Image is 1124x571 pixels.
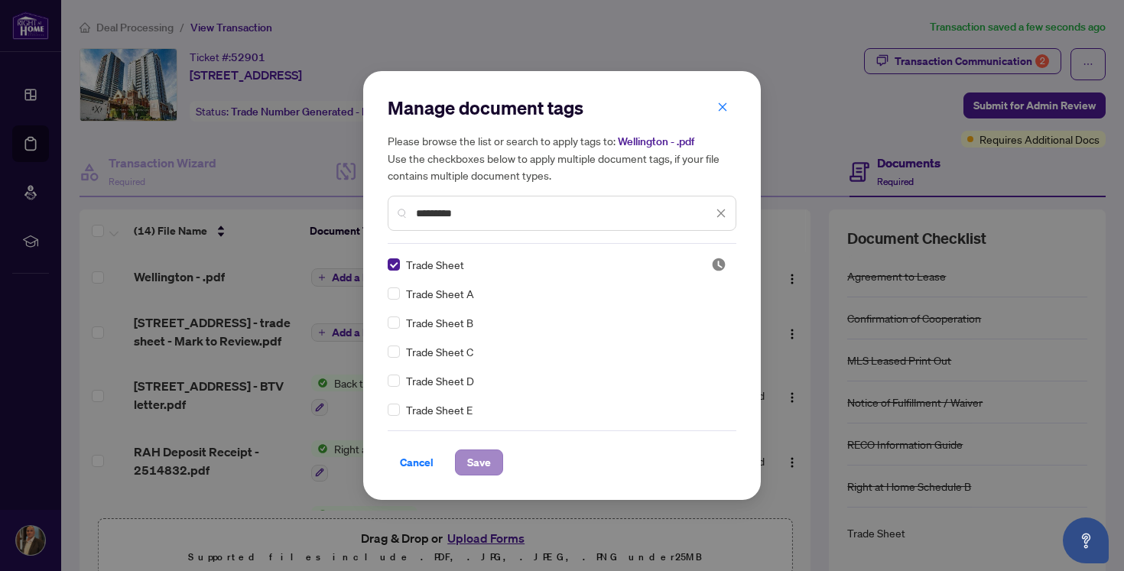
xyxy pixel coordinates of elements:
[406,343,473,360] span: Trade Sheet C
[406,285,474,302] span: Trade Sheet A
[388,132,736,183] h5: Please browse the list or search to apply tags to: Use the checkboxes below to apply multiple doc...
[1063,517,1109,563] button: Open asap
[406,256,464,273] span: Trade Sheet
[618,135,694,148] span: Wellington - .pdf
[406,372,474,389] span: Trade Sheet D
[711,257,726,272] img: status
[717,102,728,112] span: close
[388,449,446,475] button: Cancel
[467,450,491,475] span: Save
[716,208,726,219] span: close
[711,257,726,272] span: Pending Review
[406,401,473,418] span: Trade Sheet E
[400,450,434,475] span: Cancel
[455,449,503,475] button: Save
[388,96,736,120] h2: Manage document tags
[406,314,473,331] span: Trade Sheet B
